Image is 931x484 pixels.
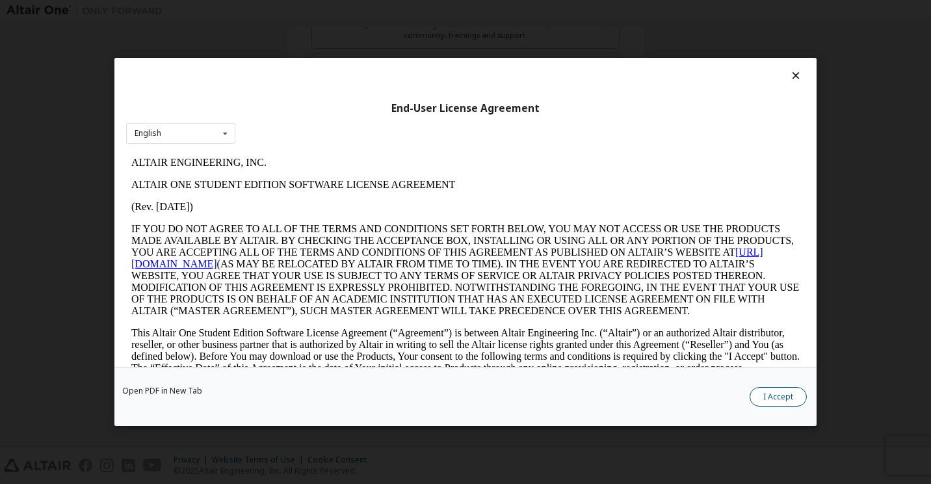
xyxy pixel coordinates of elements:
[5,27,674,39] p: ALTAIR ONE STUDENT EDITION SOFTWARE LICENSE AGREEMENT
[122,387,202,395] a: Open PDF in New Tab
[750,387,807,407] button: I Accept
[126,102,805,115] div: End-User License Agreement
[5,176,674,222] p: This Altair One Student Edition Software License Agreement (“Agreement”) is between Altair Engine...
[5,49,674,61] p: (Rev. [DATE])
[135,129,161,137] div: English
[5,72,674,165] p: IF YOU DO NOT AGREE TO ALL OF THE TERMS AND CONDITIONS SET FORTH BELOW, YOU MAY NOT ACCESS OR USE...
[5,5,674,17] p: ALTAIR ENGINEERING, INC.
[5,95,637,118] a: [URL][DOMAIN_NAME]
